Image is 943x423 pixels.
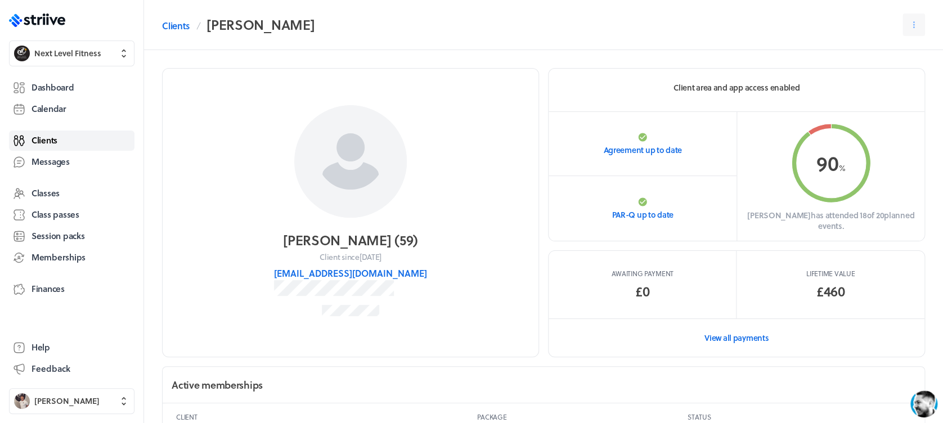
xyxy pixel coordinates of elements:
p: Package [477,412,683,421]
a: View all payments [549,318,924,357]
img: US [34,8,54,28]
a: PAR-Q up to date [549,176,737,241]
span: Dashboard [32,82,74,93]
span: [PERSON_NAME] [34,395,100,407]
span: 90 [816,148,838,178]
span: Calendar [32,103,66,115]
span: Clients [32,134,57,146]
iframe: gist-messenger-bubble-iframe [910,390,937,417]
a: Clients [162,19,190,33]
span: Classes [32,187,60,199]
button: />GIF [171,336,195,368]
span: Feedback [32,363,70,375]
p: Client since [DATE] [320,251,381,263]
span: Class passes [32,209,79,220]
a: Class passes [9,205,134,225]
tspan: GIF [179,349,188,354]
span: Memberships [32,251,86,263]
a: Dashboard [9,78,134,98]
img: Ben Robinson [14,393,30,409]
a: Finances [9,279,134,299]
div: US[PERSON_NAME]Typically replies in a few minutes [34,7,211,30]
h2: [PERSON_NAME] [206,13,315,36]
span: Session packs [32,230,84,242]
p: Agreement up to date [603,145,681,156]
h2: [PERSON_NAME] [283,231,418,249]
a: Agreement up to date [549,112,737,177]
img: Next Level Fitness [14,46,30,61]
span: £0 [635,282,649,300]
button: [EMAIL_ADDRESS][DOMAIN_NAME] [274,267,427,280]
p: PAR-Q up to date [612,209,673,220]
a: Clients [9,130,134,151]
p: [PERSON_NAME] has attended 18 of 20 planned events. [746,210,915,232]
a: Messages [9,152,134,172]
button: Ben Robinson[PERSON_NAME] [9,388,134,414]
a: Calendar [9,99,134,119]
a: Help [9,337,134,358]
button: Feedback [9,359,134,379]
span: % [838,162,845,174]
button: Next Level FitnessNext Level Fitness [9,40,134,66]
p: Status [688,412,911,421]
span: Messages [32,156,70,168]
g: /> [176,346,191,356]
span: Finances [32,283,65,295]
span: Awaiting payment [611,269,673,278]
div: [PERSON_NAME] [62,7,161,19]
nav: Breadcrumb [162,13,315,36]
p: Client [176,412,473,421]
span: Help [32,341,50,353]
a: Classes [9,183,134,204]
div: Typically replies in a few minutes [62,21,161,28]
span: ( 59 ) [394,230,418,250]
h2: Active memberships [172,378,263,392]
span: Next Level Fitness [34,48,101,59]
p: Client area and app access enabled [673,82,800,93]
p: Lifetime value [806,269,855,278]
a: Session packs [9,226,134,246]
p: £460 [816,282,845,300]
a: Memberships [9,247,134,268]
